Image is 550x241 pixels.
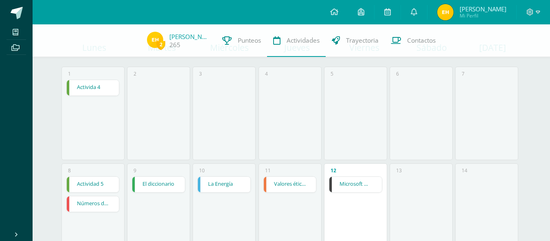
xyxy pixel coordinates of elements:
[147,32,163,48] img: c133d6713a919d39691093d8d7729d45.png
[407,36,436,45] span: Contactos
[263,176,317,193] div: Valores éticos | Tarea
[385,24,442,57] a: Contactos
[132,176,185,193] div: El diccionario | Tarea
[346,36,379,45] span: Trayectoria
[169,41,180,49] a: 265
[329,176,382,193] div: Microsoft Word menú Colocación de márgenes | Tarea
[326,24,385,57] a: Trayectoria
[66,80,120,96] div: Activida 4 | Tarea
[265,167,271,174] div: 11
[198,177,250,192] a: La Energía
[462,70,465,77] div: 7
[267,24,326,57] a: Actividades
[199,70,202,77] div: 3
[462,167,467,174] div: 14
[66,196,120,212] div: Números decimales | Tarea
[197,176,251,193] div: La Energía | Tarea
[460,5,506,13] span: [PERSON_NAME]
[134,167,136,174] div: 9
[331,70,333,77] div: 5
[68,167,71,174] div: 8
[264,177,316,192] a: Valores éticos
[238,36,261,45] span: Punteos
[460,12,506,19] span: Mi Perfil
[331,167,336,174] div: 12
[67,177,119,192] a: Actividad 5
[68,70,71,77] div: 1
[437,4,454,20] img: c133d6713a919d39691093d8d7729d45.png
[216,24,267,57] a: Punteos
[169,33,210,41] a: [PERSON_NAME]
[287,36,320,45] span: Actividades
[329,177,382,192] a: Microsoft Word menú Colocación de márgenes
[132,177,185,192] a: El diccionario
[67,80,119,96] a: Activida 4
[396,167,402,174] div: 13
[134,70,136,77] div: 2
[199,167,205,174] div: 10
[156,39,165,50] span: 2
[66,176,120,193] div: Actividad 5 | Tarea
[265,70,268,77] div: 4
[67,196,119,212] a: Números decimales
[396,70,399,77] div: 6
